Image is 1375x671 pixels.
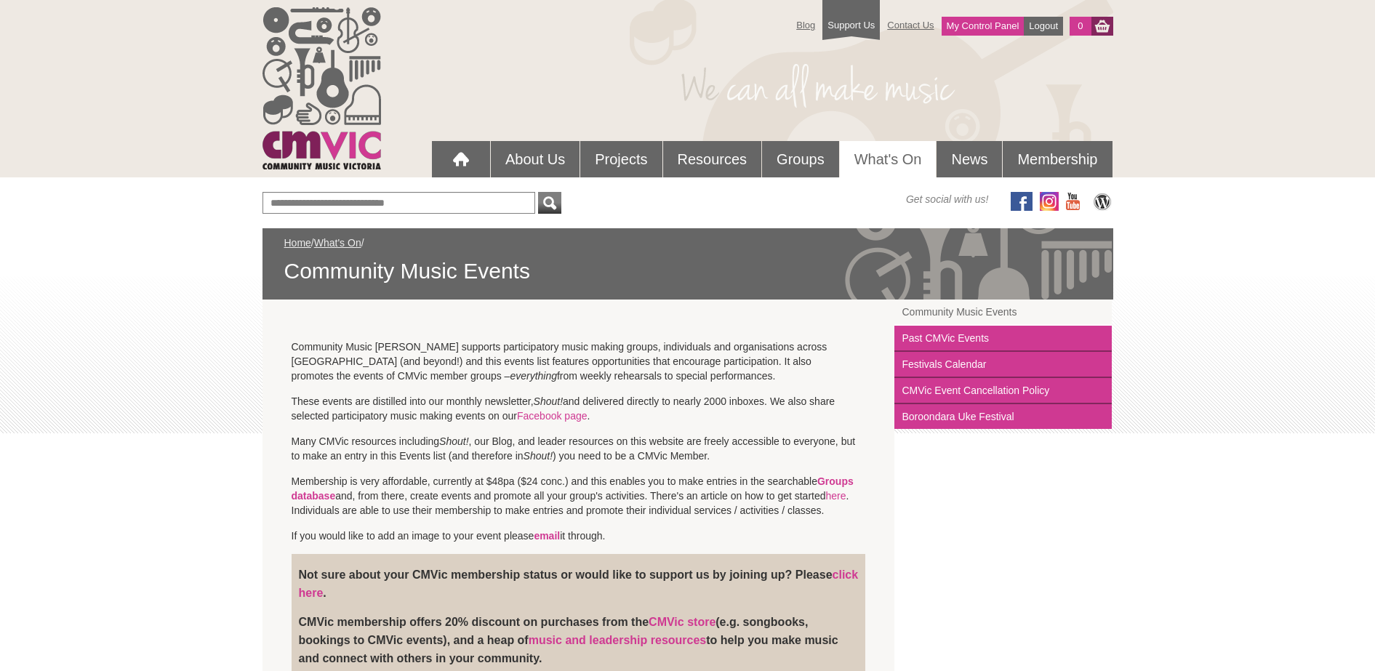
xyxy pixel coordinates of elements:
[299,568,859,599] strong: Not sure about your CMVic membership status or would like to support us by joining up? Please .
[826,490,846,502] a: here
[1003,141,1112,177] a: Membership
[284,236,1091,285] div: / /
[517,410,588,422] a: Facebook page
[840,141,937,177] a: What's On
[1091,192,1113,211] img: CMVic Blog
[510,370,557,382] em: everything
[292,339,866,383] p: Community Music [PERSON_NAME] supports participatory music making groups, individuals and organis...
[894,352,1112,378] a: Festivals Calendar
[1070,17,1091,36] a: 0
[299,616,838,664] strong: CMVic membership offers 20% discount on purchases from the (e.g. songbooks, bookings to CMVic eve...
[491,141,580,177] a: About Us
[1040,192,1059,211] img: icon-instagram.png
[524,450,553,462] em: Shout!
[894,378,1112,404] a: CMVic Event Cancellation Policy
[292,394,866,423] p: These events are distilled into our monthly newsletter, and delivered directly to nearly 2000 inb...
[262,7,381,169] img: cmvic_logo.png
[534,395,563,407] em: Shout!
[762,141,839,177] a: Groups
[937,141,1002,177] a: News
[894,326,1112,352] a: Past CMVic Events
[789,12,822,38] a: Blog
[880,12,941,38] a: Contact Us
[292,475,854,502] a: Groups database
[906,192,989,206] span: Get social with us!
[534,530,560,542] a: email
[292,529,866,543] p: If you would like to add an image to your event please it through.
[942,17,1025,36] a: My Control Panel
[580,141,662,177] a: Projects
[292,434,866,463] p: Many CMVic resources including , our Blog, and leader resources on this website are freely access...
[649,616,715,628] a: CMVic store
[894,404,1112,429] a: Boroondara Uke Festival
[894,300,1112,326] a: Community Music Events
[663,141,762,177] a: Resources
[284,257,1091,285] span: Community Music Events
[292,474,866,518] p: Membership is very affordable, currently at $48pa ($24 conc.) and this enables you to make entrie...
[284,237,311,249] a: Home
[314,237,361,249] a: What's On
[529,634,707,646] a: music and leadership resources
[439,435,468,447] em: Shout!
[1024,17,1063,36] a: Logout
